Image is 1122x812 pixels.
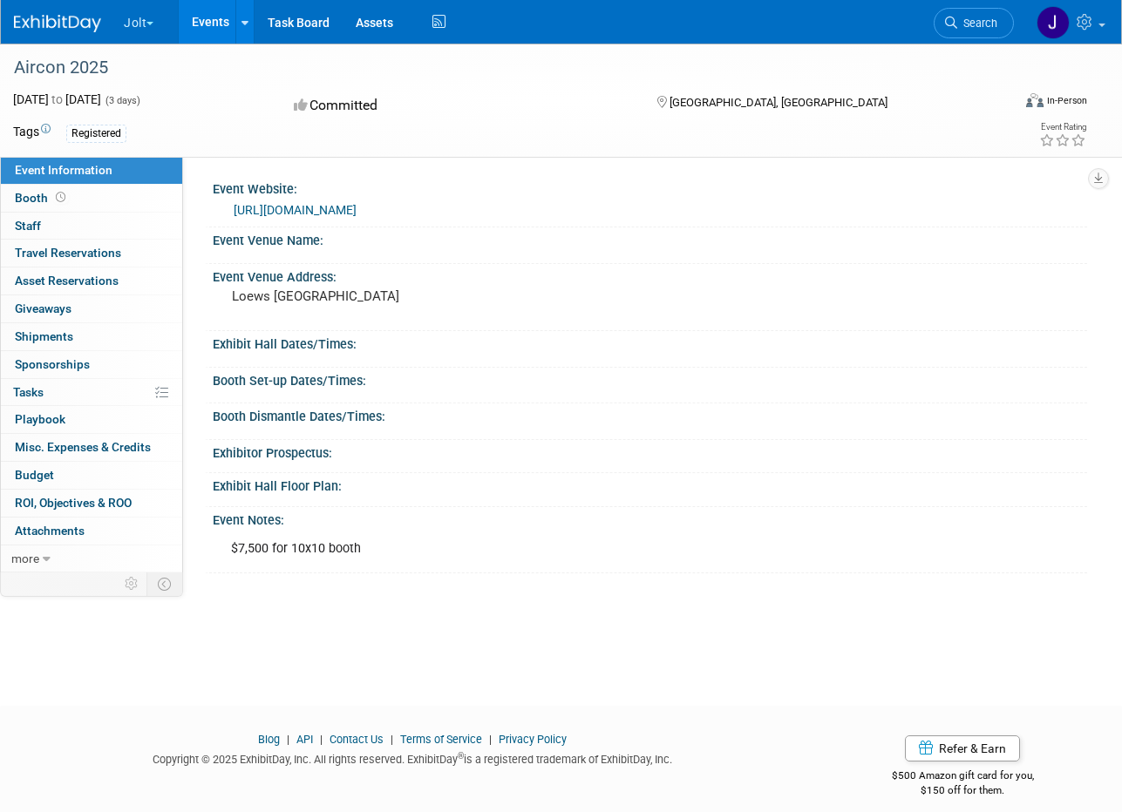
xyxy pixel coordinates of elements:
[213,440,1087,462] div: Exhibitor Prospectus:
[104,95,140,106] span: (3 days)
[1,240,182,267] a: Travel Reservations
[13,385,44,399] span: Tasks
[213,403,1087,425] div: Booth Dismantle Dates/Times:
[213,368,1087,389] div: Booth Set-up Dates/Times:
[66,125,126,143] div: Registered
[13,123,51,143] td: Tags
[11,551,39,565] span: more
[499,733,567,746] a: Privacy Policy
[934,8,1014,38] a: Search
[15,357,90,371] span: Sponsorships
[213,331,1087,353] div: Exhibit Hall Dates/Times:
[258,733,280,746] a: Blog
[234,203,357,217] a: [URL][DOMAIN_NAME]
[400,733,482,746] a: Terms of Service
[8,52,996,84] div: Aircon 2025
[1037,6,1070,39] img: Jeshua Anderson
[1,462,182,489] a: Budget
[1046,94,1087,107] div: In-Person
[13,92,101,106] span: [DATE] [DATE]
[15,274,119,288] span: Asset Reservations
[15,163,112,177] span: Event Information
[52,191,69,204] span: Booth not reserved yet
[15,496,132,510] span: ROI, Objectives & ROO
[1,490,182,517] a: ROI, Objectives & ROO
[147,572,183,595] td: Toggle Event Tabs
[1,406,182,433] a: Playbook
[386,733,398,746] span: |
[1,267,182,294] a: Asset Reservations
[1,213,182,240] a: Staff
[14,15,101,32] img: ExhibitDay
[219,531,914,566] div: $7,500 for 10x10 booth
[1,295,182,322] a: Giveaways
[296,733,313,746] a: API
[1,379,182,406] a: Tasks
[1,351,182,378] a: Sponsorships
[905,735,1020,761] a: Refer & Earn
[1,545,182,572] a: more
[1,323,182,350] a: Shipments
[1026,93,1044,107] img: Format-Inperson.png
[15,219,41,233] span: Staff
[930,91,1087,117] div: Event Format
[117,572,147,595] td: Personalize Event Tab Strip
[15,412,65,426] span: Playbook
[213,264,1087,286] div: Event Venue Address:
[1,185,182,212] a: Booth
[49,92,65,106] span: to
[1,518,182,545] a: Attachments
[485,733,496,746] span: |
[1,434,182,461] a: Misc. Expenses & Credits
[15,440,151,454] span: Misc. Expenses & Credits
[1,157,182,184] a: Event Information
[839,783,1088,798] div: $150 off for them.
[330,733,384,746] a: Contact Us
[957,17,997,30] span: Search
[458,751,464,761] sup: ®
[13,748,813,768] div: Copyright © 2025 ExhibitDay, Inc. All rights reserved. ExhibitDay is a registered trademark of Ex...
[15,301,71,315] span: Giveaways
[213,507,1087,529] div: Event Notes:
[316,733,327,746] span: |
[232,288,558,304] pre: Loews [GEOGRAPHIC_DATA]
[15,191,69,205] span: Booth
[839,757,1088,797] div: $500 Amazon gift card for you,
[213,473,1087,495] div: Exhibit Hall Floor Plan:
[15,246,121,260] span: Travel Reservations
[289,91,629,121] div: Committed
[213,227,1087,249] div: Event Venue Name:
[1039,123,1086,132] div: Event Rating
[15,524,85,538] span: Attachments
[15,329,73,343] span: Shipments
[213,176,1087,198] div: Event Website:
[15,468,54,482] span: Budget
[282,733,294,746] span: |
[670,96,887,109] span: [GEOGRAPHIC_DATA], [GEOGRAPHIC_DATA]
